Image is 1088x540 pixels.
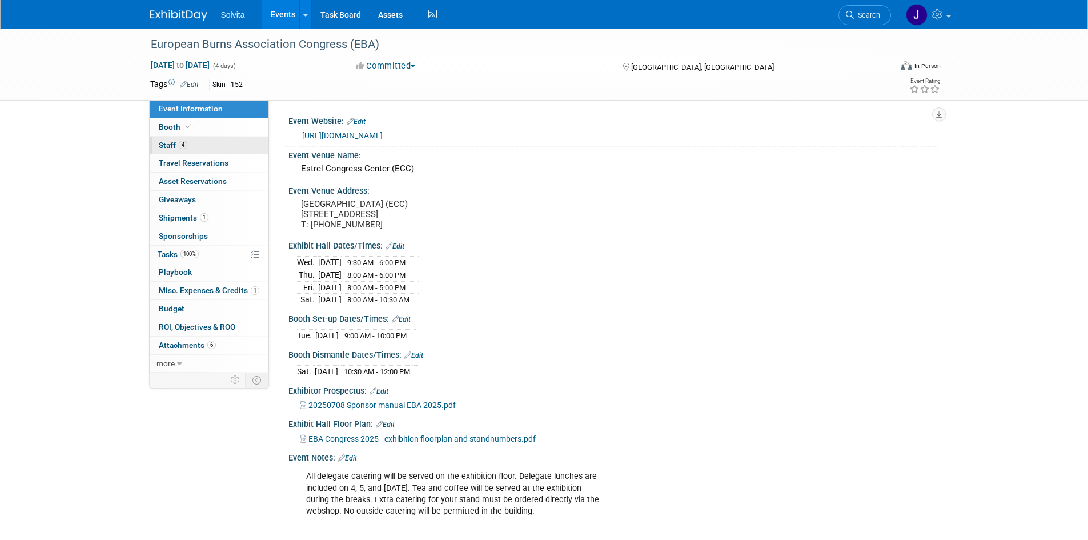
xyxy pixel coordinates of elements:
a: Playbook [150,263,268,281]
span: Shipments [159,213,208,222]
span: [DATE] [DATE] [150,60,210,70]
div: Estrel Congress Center (ECC) [297,160,930,178]
a: Asset Reservations [150,173,268,190]
div: European Burns Association Congress (EBA) [147,34,874,55]
div: Exhibit Hall Dates/Times: [288,237,938,252]
td: Sat. [297,366,315,378]
td: Personalize Event Tab Strip [226,373,246,387]
a: Edit [180,81,199,89]
span: 9:30 AM - 6:00 PM [347,258,406,267]
div: Booth Set-up Dates/Times: [288,310,938,325]
img: Format-Inperson.png [901,61,912,70]
a: Budget [150,300,268,318]
td: Toggle Event Tabs [245,373,268,387]
span: 8:00 AM - 10:30 AM [347,295,409,304]
div: Event Format [824,59,941,77]
div: Event Venue Name: [288,147,938,161]
span: Sponsorships [159,231,208,241]
td: [DATE] [315,330,339,342]
span: Event Information [159,104,223,113]
div: Exhibit Hall Floor Plan: [288,415,938,430]
a: Event Information [150,100,268,118]
span: 10:30 AM - 12:00 PM [344,367,410,376]
a: Shipments1 [150,209,268,227]
td: Tue. [297,330,315,342]
span: (4 days) [212,62,236,70]
span: 100% [180,250,199,258]
td: Fri. [297,281,318,294]
td: [DATE] [318,257,342,269]
span: Booth [159,122,194,131]
td: Sat. [297,294,318,306]
a: Edit [376,421,395,429]
span: 8:00 AM - 6:00 PM [347,271,406,279]
td: Thu. [297,269,318,282]
span: 20250708 Sponsor manual EBA 2025.pdf [308,401,456,410]
a: Edit [392,315,411,323]
span: 9:00 AM - 10:00 PM [344,331,407,340]
span: [GEOGRAPHIC_DATA], [GEOGRAPHIC_DATA] [631,63,774,71]
div: Event Venue Address: [288,182,938,197]
span: 1 [200,213,208,222]
a: Edit [338,454,357,462]
pre: [GEOGRAPHIC_DATA] (ECC) [STREET_ADDRESS] T: [PHONE_NUMBER] [301,199,547,230]
a: EBA Congress 2025 - exhibition floorplan and standnumbers.pdf [300,434,536,443]
span: Playbook [159,267,192,277]
span: 8:00 AM - 5:00 PM [347,283,406,292]
span: Budget [159,304,184,313]
td: Tags [150,78,199,91]
a: Edit [347,118,366,126]
div: Exhibitor Prospectus: [288,382,938,397]
span: more [156,359,175,368]
div: Booth Dismantle Dates/Times: [288,346,938,361]
a: Travel Reservations [150,154,268,172]
span: Search [854,11,880,19]
div: All delegate catering will be served on the exhibition floor. Delegate lunches are included on 4,... [298,465,813,522]
div: Event Notes: [288,449,938,464]
span: 1 [251,286,259,295]
td: [DATE] [318,294,342,306]
a: Booth [150,118,268,136]
span: 6 [207,341,216,349]
a: Search [838,5,891,25]
td: [DATE] [318,281,342,294]
div: Event Website: [288,113,938,127]
i: Booth reservation complete [186,123,191,130]
a: [URL][DOMAIN_NAME] [302,131,383,140]
a: Sponsorships [150,227,268,245]
span: Misc. Expenses & Credits [159,286,259,295]
span: Asset Reservations [159,177,227,186]
td: [DATE] [318,269,342,282]
span: Tasks [158,250,199,259]
a: Staff4 [150,137,268,154]
span: Travel Reservations [159,158,228,167]
a: ROI, Objectives & ROO [150,318,268,336]
td: Wed. [297,257,318,269]
span: to [175,61,186,70]
span: Solvita [221,10,245,19]
span: Attachments [159,341,216,350]
button: Committed [352,60,420,72]
div: In-Person [914,62,941,70]
div: Skin - 152 [209,79,246,91]
a: Misc. Expenses & Credits1 [150,282,268,299]
td: [DATE] [315,366,338,378]
span: EBA Congress 2025 - exhibition floorplan and standnumbers.pdf [308,434,536,443]
span: Staff [159,141,187,150]
a: Attachments6 [150,337,268,354]
a: Edit [386,242,404,250]
a: Edit [370,387,388,395]
a: Edit [404,351,423,359]
a: more [150,355,268,373]
a: Tasks100% [150,246,268,263]
span: Giveaways [159,195,196,204]
a: 20250708 Sponsor manual EBA 2025.pdf [300,401,456,410]
span: 4 [179,141,187,149]
a: Giveaways [150,191,268,209]
img: Josh Richardson [906,4,928,26]
img: ExhibitDay [150,10,207,21]
span: ROI, Objectives & ROO [159,322,235,331]
div: Event Rating [909,78,940,84]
